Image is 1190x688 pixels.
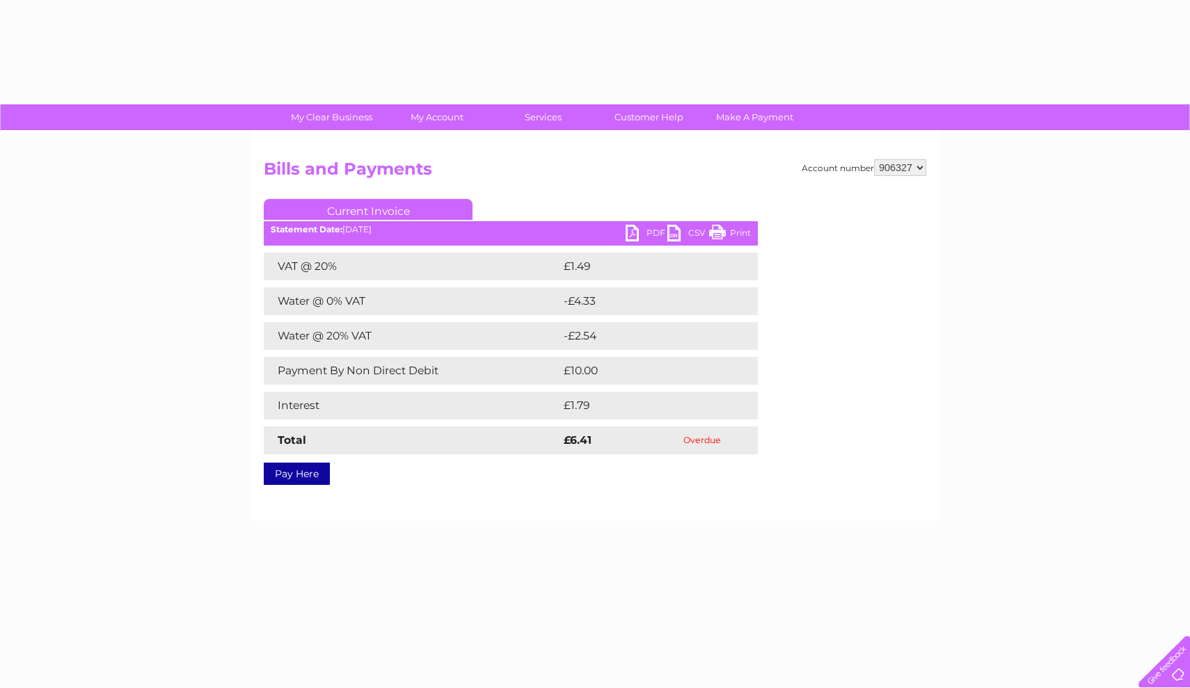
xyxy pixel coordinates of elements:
[264,253,560,280] td: VAT @ 20%
[264,159,926,186] h2: Bills and Payments
[626,225,667,245] a: PDF
[278,433,306,447] strong: Total
[560,253,724,280] td: £1.49
[274,104,389,130] a: My Clear Business
[264,357,560,385] td: Payment By Non Direct Debit
[560,357,729,385] td: £10.00
[667,225,709,245] a: CSV
[564,433,592,447] strong: £6.41
[486,104,601,130] a: Services
[264,463,330,485] a: Pay Here
[560,287,728,315] td: -£4.33
[264,199,473,220] a: Current Invoice
[560,392,724,419] td: £1.79
[264,322,560,350] td: Water @ 20% VAT
[271,224,342,234] b: Statement Date:
[560,322,729,350] td: -£2.54
[647,426,758,454] td: Overdue
[802,159,926,176] div: Account number
[264,287,560,315] td: Water @ 0% VAT
[592,104,706,130] a: Customer Help
[380,104,495,130] a: My Account
[709,225,751,245] a: Print
[264,225,758,234] div: [DATE]
[697,104,812,130] a: Make A Payment
[264,392,560,419] td: Interest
